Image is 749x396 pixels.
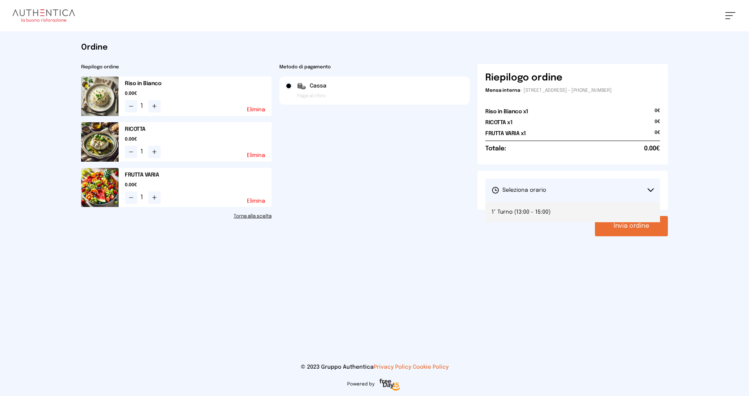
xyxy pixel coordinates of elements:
[378,377,402,393] img: logo-freeday.3e08031.png
[347,381,374,387] span: Powered by
[413,364,449,370] a: Cookie Policy
[12,363,737,371] p: © 2023 Gruppo Authentica
[485,178,660,202] button: Seleziona orario
[595,216,668,236] button: Invia ordine
[492,208,550,216] span: 1° Turno (13:00 - 15:00)
[492,186,546,194] span: Seleziona orario
[374,364,411,370] a: Privacy Policy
